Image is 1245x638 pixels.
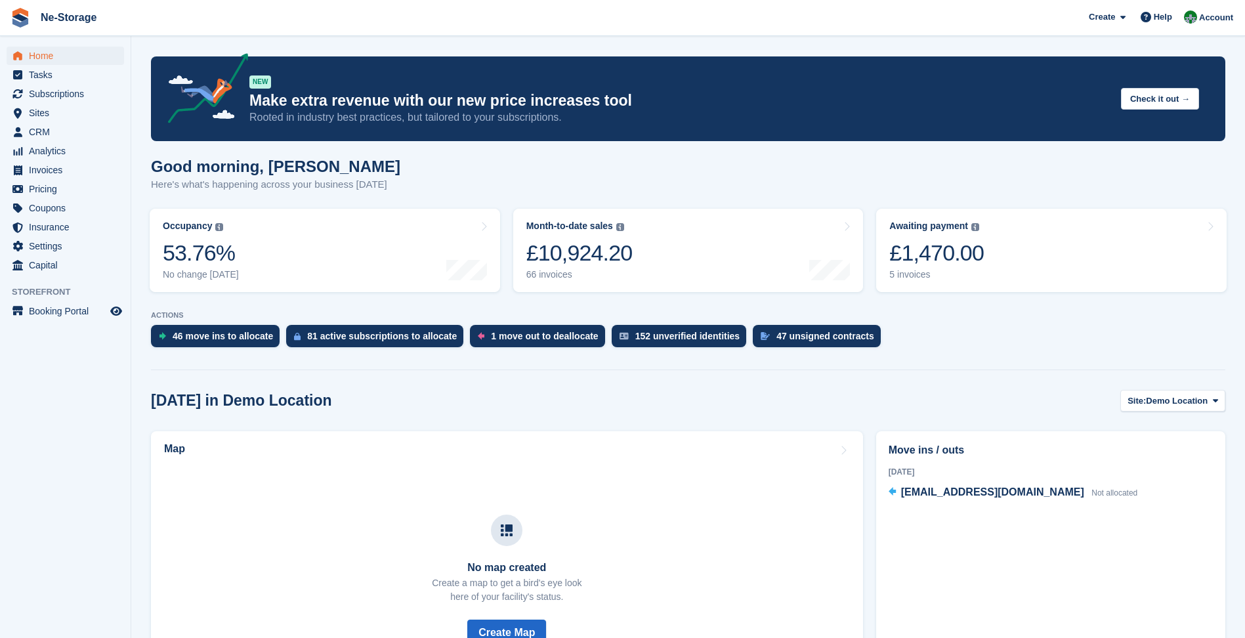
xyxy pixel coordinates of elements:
[29,47,108,65] span: Home
[7,180,124,198] a: menu
[491,331,598,341] div: 1 move out to deallocate
[159,332,166,340] img: move_ins_to_allocate_icon-fdf77a2bb77ea45bf5b3d319d69a93e2d87916cf1d5bf7949dd705db3b84f3ca.svg
[29,302,108,320] span: Booking Portal
[11,8,30,28] img: stora-icon-8386f47178a22dfd0bd8f6a31ec36ba5ce8667c1dd55bd0f319d3a0aa187defe.svg
[7,161,124,179] a: menu
[526,269,633,280] div: 66 invoices
[151,177,400,192] p: Here's what's happening across your business [DATE]
[526,221,613,232] div: Month-to-date sales
[761,332,770,340] img: contract_signature_icon-13c848040528278c33f63329250d36e43548de30e8caae1d1a13099fd9432cc5.svg
[29,104,108,122] span: Sites
[876,209,1227,292] a: Awaiting payment £1,470.00 5 invoices
[249,91,1110,110] p: Make extra revenue with our new price increases tool
[971,223,979,231] img: icon-info-grey-7440780725fd019a000dd9b08b2336e03edf1995a4989e88bcd33f0948082b44.svg
[7,218,124,236] a: menu
[29,161,108,179] span: Invoices
[612,325,753,354] a: 152 unverified identities
[294,332,301,341] img: active_subscription_to_allocate_icon-d502201f5373d7db506a760aba3b589e785aa758c864c3986d89f69b8ff3...
[526,240,633,266] div: £10,924.20
[7,302,124,320] a: menu
[7,199,124,217] a: menu
[889,484,1138,501] a: [EMAIL_ADDRESS][DOMAIN_NAME] Not allocated
[12,286,131,299] span: Storefront
[470,325,611,354] a: 1 move out to deallocate
[889,269,984,280] div: 5 invoices
[1120,390,1225,412] button: Site: Demo Location
[157,53,249,128] img: price-adjustments-announcement-icon-8257ccfd72463d97f412b2fc003d46551f7dbcb40ab6d574587a9cd5c0d94...
[108,303,124,319] a: Preview store
[29,66,108,84] span: Tasks
[164,443,185,455] h2: Map
[29,180,108,198] span: Pricing
[7,104,124,122] a: menu
[889,240,984,266] div: £1,470.00
[1146,394,1208,408] span: Demo Location
[151,392,332,410] h2: [DATE] in Demo Location
[35,7,102,28] a: Ne-Storage
[7,237,124,255] a: menu
[901,486,1084,498] span: [EMAIL_ADDRESS][DOMAIN_NAME]
[1154,11,1172,24] span: Help
[29,199,108,217] span: Coupons
[7,142,124,160] a: menu
[7,66,124,84] a: menu
[7,85,124,103] a: menu
[151,325,286,354] a: 46 move ins to allocate
[1091,488,1137,498] span: Not allocated
[635,331,740,341] div: 152 unverified identities
[286,325,470,354] a: 81 active subscriptions to allocate
[513,209,864,292] a: Month-to-date sales £10,924.20 66 invoices
[249,110,1110,125] p: Rooted in industry best practices, but tailored to your subscriptions.
[307,331,457,341] div: 81 active subscriptions to allocate
[29,142,108,160] span: Analytics
[150,209,500,292] a: Occupancy 53.76% No change [DATE]
[151,311,1225,320] p: ACTIONS
[7,123,124,141] a: menu
[163,269,239,280] div: No change [DATE]
[29,256,108,274] span: Capital
[432,562,581,574] h3: No map created
[501,524,513,536] img: map-icn-33ee37083ee616e46c38cad1a60f524a97daa1e2b2c8c0bc3eb3415660979fc1.svg
[1128,394,1146,408] span: Site:
[753,325,887,354] a: 47 unsigned contracts
[1184,11,1197,24] img: Charlotte Nesbitt
[249,75,271,89] div: NEW
[1199,11,1233,24] span: Account
[215,223,223,231] img: icon-info-grey-7440780725fd019a000dd9b08b2336e03edf1995a4989e88bcd33f0948082b44.svg
[889,442,1213,458] h2: Move ins / outs
[478,332,484,340] img: move_outs_to_deallocate_icon-f764333ba52eb49d3ac5e1228854f67142a1ed5810a6f6cc68b1a99e826820c5.svg
[29,218,108,236] span: Insurance
[29,85,108,103] span: Subscriptions
[7,256,124,274] a: menu
[620,332,629,340] img: verify_identity-adf6edd0f0f0b5bbfe63781bf79b02c33cf7c696d77639b501bdc392416b5a36.svg
[151,158,400,175] h1: Good morning, [PERSON_NAME]
[432,576,581,604] p: Create a map to get a bird's eye look here of your facility's status.
[889,221,968,232] div: Awaiting payment
[173,331,273,341] div: 46 move ins to allocate
[776,331,874,341] div: 47 unsigned contracts
[7,47,124,65] a: menu
[29,123,108,141] span: CRM
[1121,88,1199,110] button: Check it out →
[29,237,108,255] span: Settings
[163,221,212,232] div: Occupancy
[163,240,239,266] div: 53.76%
[616,223,624,231] img: icon-info-grey-7440780725fd019a000dd9b08b2336e03edf1995a4989e88bcd33f0948082b44.svg
[1089,11,1115,24] span: Create
[889,466,1213,478] div: [DATE]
